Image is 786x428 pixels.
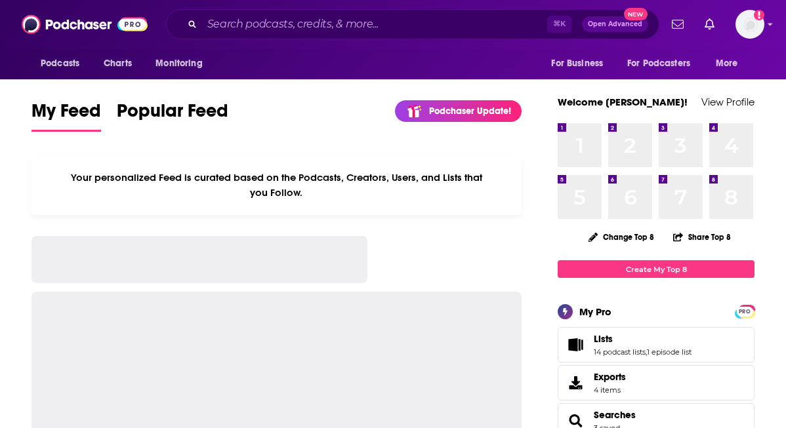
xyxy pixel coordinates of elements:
a: Create My Top 8 [558,260,755,278]
button: open menu [542,51,619,76]
a: Charts [95,51,140,76]
span: ⌘ K [547,16,571,33]
a: Searches [594,409,636,421]
span: My Feed [31,100,101,130]
a: My Feed [31,100,101,132]
span: More [716,54,738,73]
a: Show notifications dropdown [667,13,689,35]
a: Exports [558,365,755,400]
span: Popular Feed [117,100,228,130]
span: PRO [737,307,753,317]
a: 1 episode list [647,347,692,357]
span: Exports [562,374,589,392]
span: Exports [594,371,626,383]
span: New [624,8,648,20]
button: open menu [619,51,709,76]
img: Podchaser - Follow, Share and Rate Podcasts [22,12,148,37]
div: Search podcasts, credits, & more... [166,9,659,39]
img: User Profile [735,10,764,39]
button: open menu [146,51,219,76]
span: Lists [594,333,613,345]
span: Logged in as amandagibson [735,10,764,39]
span: Lists [558,327,755,362]
span: Monitoring [155,54,202,73]
a: Popular Feed [117,100,228,132]
div: My Pro [579,305,611,318]
span: 4 items [594,385,626,395]
span: Podcasts [41,54,79,73]
a: PRO [737,306,753,316]
a: Lists [594,333,692,345]
input: Search podcasts, credits, & more... [202,14,547,35]
a: Lists [562,336,589,354]
button: open menu [31,51,96,76]
a: Show notifications dropdown [699,13,720,35]
a: Welcome [PERSON_NAME]! [558,96,688,108]
span: For Business [551,54,603,73]
span: Charts [104,54,132,73]
button: Share Top 8 [672,224,732,250]
p: Podchaser Update! [429,106,511,117]
span: For Podcasters [627,54,690,73]
span: , [646,347,647,357]
div: Your personalized Feed is curated based on the Podcasts, Creators, Users, and Lists that you Follow. [31,155,522,215]
button: open menu [707,51,755,76]
svg: Add a profile image [754,10,764,20]
button: Show profile menu [735,10,764,39]
a: 14 podcast lists [594,347,646,357]
button: Open AdvancedNew [582,16,648,32]
button: Change Top 8 [581,229,662,245]
a: View Profile [701,96,755,108]
span: Open Advanced [588,21,642,28]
